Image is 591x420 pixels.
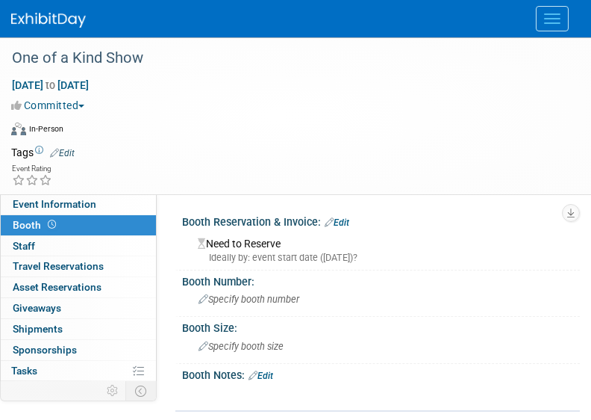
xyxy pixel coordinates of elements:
[13,240,35,252] span: Staff
[28,123,63,135] div: In-Person
[11,123,26,135] img: Format-Inperson.png
[1,256,156,277] a: Travel Reservations
[1,194,156,214] a: Event Information
[1,361,156,381] a: Tasks
[11,365,37,377] span: Tasks
[45,219,59,230] span: Booth not reserved yet
[182,364,580,383] div: Booth Notes:
[12,165,52,173] div: Event Rating
[100,381,126,401] td: Personalize Event Tab Strip
[1,298,156,318] a: Giveaways
[193,232,569,265] div: Need to Reserve
[11,98,90,113] button: Committed
[536,6,569,31] button: Menu
[11,120,572,143] div: Event Format
[325,217,349,228] a: Edit
[1,277,156,297] a: Asset Reservations
[43,79,57,91] span: to
[13,281,101,293] span: Asset Reservations
[198,341,284,352] span: Specify booth size
[126,381,157,401] td: Toggle Event Tabs
[198,294,299,305] span: Specify booth number
[13,302,61,314] span: Giveaways
[11,13,86,28] img: ExhibitDay
[11,145,75,160] td: Tags
[182,271,580,289] div: Booth Number:
[198,251,569,265] div: Ideally by: event start date ([DATE])?
[13,198,96,210] span: Event Information
[7,45,561,72] div: One of a Kind Show
[1,319,156,339] a: Shipments
[13,344,77,356] span: Sponsorships
[13,323,63,335] span: Shipments
[1,215,156,235] a: Booth
[1,340,156,360] a: Sponsorships
[1,236,156,256] a: Staff
[50,148,75,158] a: Edit
[11,78,90,92] span: [DATE] [DATE]
[182,317,580,336] div: Booth Size:
[248,371,273,381] a: Edit
[13,219,59,231] span: Booth
[13,260,104,272] span: Travel Reservations
[182,211,580,230] div: Booth Reservation & Invoice:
